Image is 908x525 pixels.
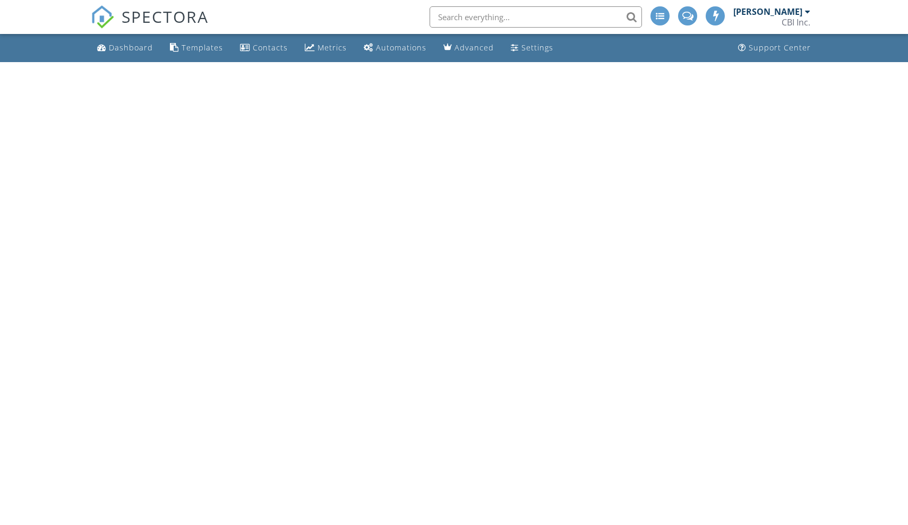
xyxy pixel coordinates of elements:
[91,14,209,37] a: SPECTORA
[109,42,153,53] div: Dashboard
[507,38,558,58] a: Settings
[359,38,431,58] a: Automations (Advanced)
[253,42,288,53] div: Contacts
[430,6,642,28] input: Search everything...
[166,38,227,58] a: Templates
[749,42,811,53] div: Support Center
[521,42,553,53] div: Settings
[318,42,347,53] div: Metrics
[301,38,351,58] a: Metrics
[376,42,426,53] div: Automations
[734,38,815,58] a: Support Center
[93,38,157,58] a: Dashboard
[455,42,494,53] div: Advanced
[733,6,802,17] div: [PERSON_NAME]
[782,17,810,28] div: CBI Inc.
[182,42,223,53] div: Templates
[236,38,292,58] a: Contacts
[439,38,498,58] a: Advanced
[122,5,209,28] span: SPECTORA
[91,5,114,29] img: The Best Home Inspection Software - Spectora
